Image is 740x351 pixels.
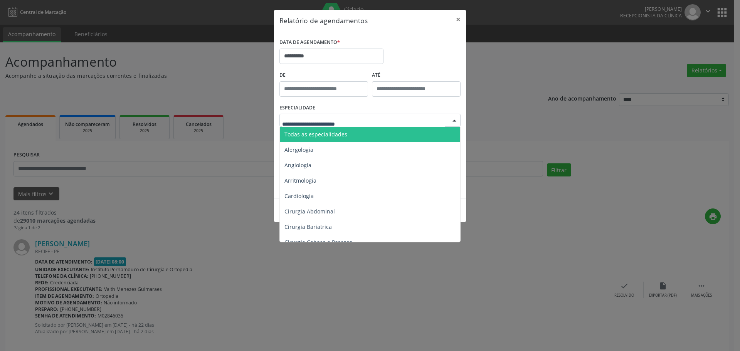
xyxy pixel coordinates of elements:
button: Close [451,10,466,29]
span: Cirurgia Cabeça e Pescoço [284,238,352,246]
label: De [279,69,368,81]
span: Alergologia [284,146,313,153]
span: Angiologia [284,161,311,169]
span: Arritmologia [284,177,316,184]
span: Cardiologia [284,192,314,200]
span: Todas as especialidades [284,131,347,138]
label: DATA DE AGENDAMENTO [279,37,340,49]
label: ATÉ [372,69,461,81]
h5: Relatório de agendamentos [279,15,368,25]
span: Cirurgia Abdominal [284,208,335,215]
span: Cirurgia Bariatrica [284,223,332,230]
label: ESPECIALIDADE [279,102,315,114]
